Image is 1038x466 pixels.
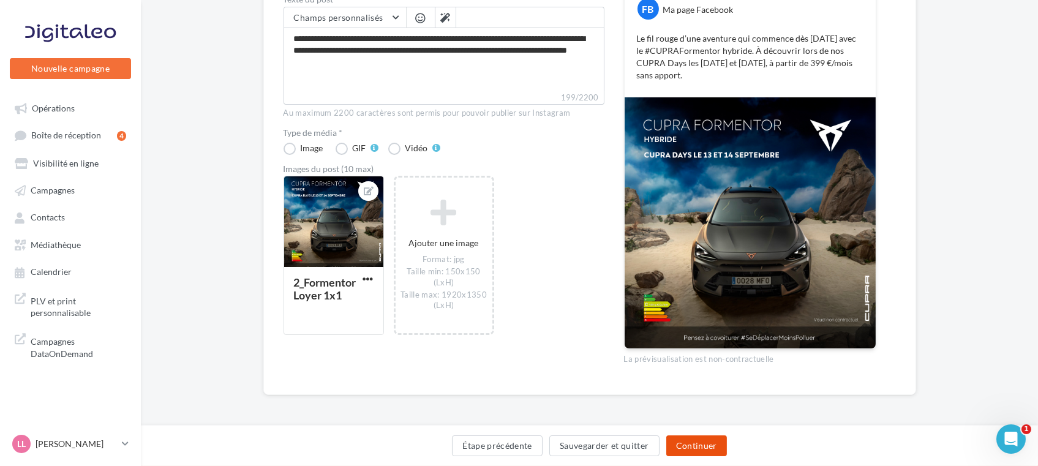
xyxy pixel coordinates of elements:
[7,260,134,282] a: Calendrier
[666,435,727,456] button: Continuer
[31,267,72,277] span: Calendrier
[294,12,383,23] span: Champs personnalisés
[10,58,131,79] button: Nouvelle campagne
[301,144,323,152] div: Image
[31,293,126,319] span: PLV et print personnalisable
[1021,424,1031,434] span: 1
[33,158,99,168] span: Visibilité en ligne
[284,7,406,28] button: Champs personnalisés
[284,108,604,119] div: Au maximum 2200 caractères sont permis pour pouvoir publier sur Instagram
[996,424,1026,454] iframe: Intercom live chat
[7,328,134,364] a: Campagnes DataOnDemand
[7,152,134,174] a: Visibilité en ligne
[117,131,126,141] div: 4
[32,103,75,113] span: Opérations
[294,276,356,302] div: 2_Formentor Loyer 1x1
[284,165,604,173] div: Images du post (10 max)
[624,349,876,365] div: La prévisualisation est non-contractuelle
[36,438,117,450] p: [PERSON_NAME]
[7,288,134,324] a: PLV et print personnalisable
[452,435,543,456] button: Étape précédente
[31,130,101,141] span: Boîte de réception
[7,206,134,228] a: Contacts
[405,144,428,152] div: Vidéo
[17,438,26,450] span: LL
[549,435,660,456] button: Sauvegarder et quitter
[284,129,604,137] label: Type de média *
[7,124,134,146] a: Boîte de réception4
[31,333,126,359] span: Campagnes DataOnDemand
[31,212,65,223] span: Contacts
[353,144,366,152] div: GIF
[7,233,134,255] a: Médiathèque
[7,97,134,119] a: Opérations
[7,179,134,201] a: Campagnes
[284,91,604,105] label: 199/2200
[31,185,75,195] span: Campagnes
[663,4,734,16] div: Ma page Facebook
[31,239,81,250] span: Médiathèque
[637,32,863,81] p: Le fil rouge d’une aventure qui commence dès [DATE] avec le #CUPRAFormentor hybride. À découvrir ...
[10,432,131,456] a: LL [PERSON_NAME]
